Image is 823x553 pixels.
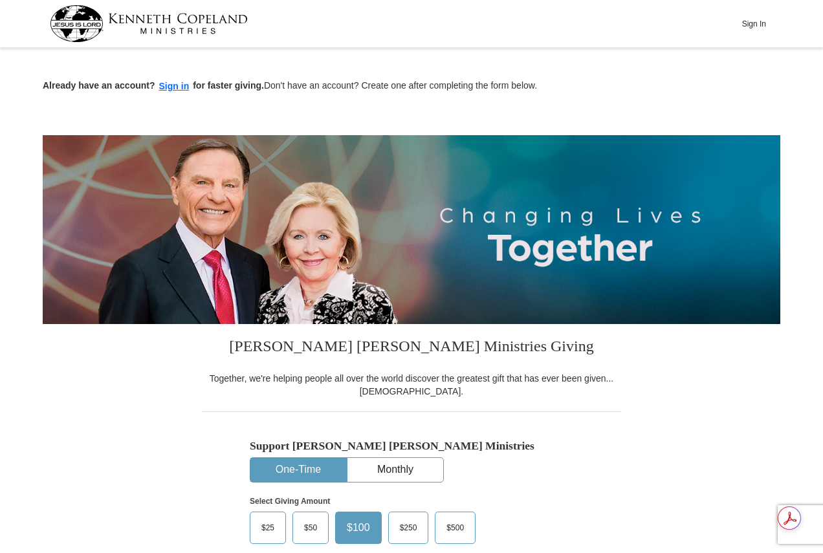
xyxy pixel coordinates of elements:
[734,14,773,34] button: Sign In
[440,518,470,537] span: $500
[340,518,377,537] span: $100
[393,518,424,537] span: $250
[43,79,780,94] p: Don't have an account? Create one after completing the form below.
[298,518,324,537] span: $50
[255,518,281,537] span: $25
[250,458,346,482] button: One-Time
[201,324,622,372] h3: [PERSON_NAME] [PERSON_NAME] Ministries Giving
[250,439,573,453] h5: Support [PERSON_NAME] [PERSON_NAME] Ministries
[250,497,330,506] strong: Select Giving Amount
[43,80,264,91] strong: Already have an account? for faster giving.
[347,458,443,482] button: Monthly
[50,5,248,42] img: kcm-header-logo.svg
[155,79,193,94] button: Sign in
[201,372,622,398] div: Together, we're helping people all over the world discover the greatest gift that has ever been g...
